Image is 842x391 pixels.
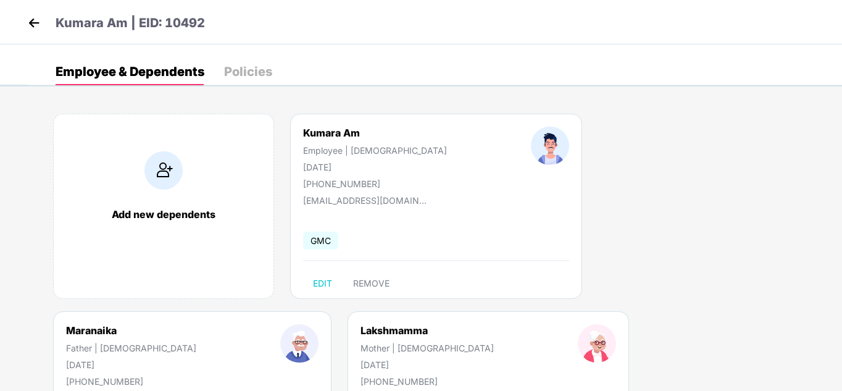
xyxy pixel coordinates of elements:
[280,324,319,363] img: profileImage
[361,343,494,353] div: Mother | [DEMOGRAPHIC_DATA]
[66,208,261,221] div: Add new dependents
[303,127,447,139] div: Kumara Am
[66,343,196,353] div: Father | [DEMOGRAPHIC_DATA]
[66,359,196,370] div: [DATE]
[303,274,342,293] button: EDIT
[361,359,494,370] div: [DATE]
[361,324,494,337] div: Lakshmamma
[303,195,427,206] div: [EMAIL_ADDRESS][DOMAIN_NAME]
[343,274,399,293] button: REMOVE
[361,376,494,387] div: [PHONE_NUMBER]
[56,65,204,78] div: Employee & Dependents
[303,232,338,250] span: GMC
[531,127,569,165] img: profileImage
[144,151,183,190] img: addIcon
[353,279,390,288] span: REMOVE
[25,14,43,32] img: back
[303,145,447,156] div: Employee | [DEMOGRAPHIC_DATA]
[313,279,332,288] span: EDIT
[56,14,205,33] p: Kumara Am | EID: 10492
[303,179,447,189] div: [PHONE_NUMBER]
[224,65,272,78] div: Policies
[66,324,196,337] div: Maranaika
[578,324,616,363] img: profileImage
[66,376,196,387] div: [PHONE_NUMBER]
[303,162,447,172] div: [DATE]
